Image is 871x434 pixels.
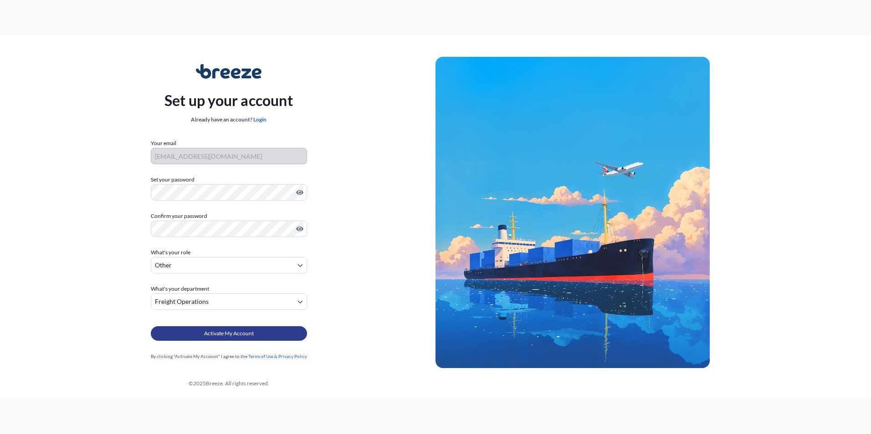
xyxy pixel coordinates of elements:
[278,353,307,359] a: Privacy Policy
[151,139,176,148] label: Your email
[296,225,303,232] button: Show password
[151,175,307,184] label: Set your password
[155,297,209,306] span: Freight Operations
[435,57,710,368] img: Ship illustration
[151,212,307,221] label: Confirm your password
[296,189,303,196] button: Show password
[164,90,293,111] p: Set up your account
[151,352,307,361] div: By clicking "Activate My Account" I agree to the &
[151,326,307,341] button: Activate My Account
[196,64,262,79] img: Breeze
[253,116,266,123] a: Login
[22,379,435,388] div: © 2025 Breeze. All rights reserved.
[155,261,172,270] span: Other
[151,148,307,164] input: Your email address
[151,293,307,310] button: Freight Operations
[204,329,254,338] span: Activate My Account
[151,248,190,257] span: What's your role
[151,284,209,293] span: What's your department
[151,257,307,273] button: Other
[248,353,273,359] a: Terms of Use
[164,115,293,124] div: Already have an account?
